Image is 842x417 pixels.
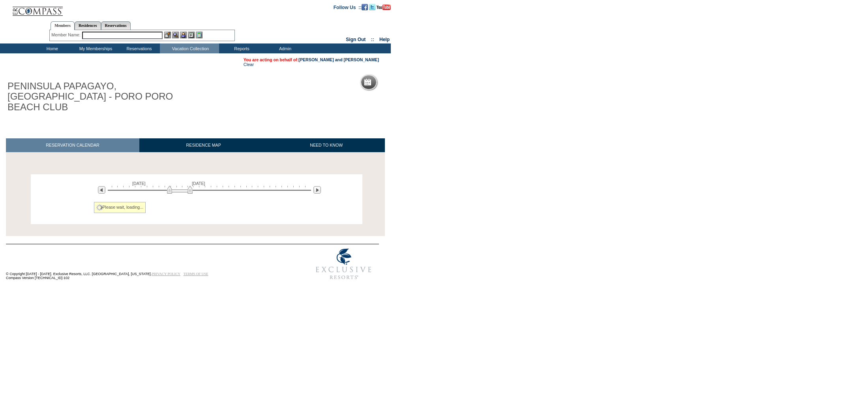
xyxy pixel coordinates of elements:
[152,272,180,276] a: PRIVACY POLICY
[116,43,160,53] td: Reservations
[334,4,362,10] td: Follow Us ::
[374,80,435,85] h5: Reservation Calendar
[184,272,208,276] a: TERMS OF USE
[73,43,116,53] td: My Memberships
[268,138,385,152] a: NEED TO KNOW
[172,32,179,38] img: View
[244,62,254,67] a: Clear
[139,138,268,152] a: RESIDENCE MAP
[362,4,368,10] img: Become our fan on Facebook
[192,181,205,186] span: [DATE]
[30,43,73,53] td: Home
[132,181,146,186] span: [DATE]
[51,32,82,38] div: Member Name:
[369,4,375,9] a: Follow us on Twitter
[362,4,368,9] a: Become our fan on Facebook
[6,79,183,114] h1: PENINSULA PAPAGAYO, [GEOGRAPHIC_DATA] - PORO PORO BEACH CLUB
[6,245,282,284] td: © Copyright [DATE] - [DATE]. Exclusive Resorts, LLC. [GEOGRAPHIC_DATA], [US_STATE]. Compass Versi...
[219,43,263,53] td: Reports
[188,32,195,38] img: Reservations
[371,37,374,42] span: ::
[164,32,171,38] img: b_edit.gif
[101,21,131,30] a: Reservations
[377,4,391,9] a: Subscribe to our YouTube Channel
[75,21,101,30] a: Residences
[180,32,187,38] img: Impersonate
[94,202,146,213] div: Please wait, loading...
[196,32,203,38] img: b_calculator.gif
[98,186,105,194] img: Previous
[379,37,390,42] a: Help
[369,4,375,10] img: Follow us on Twitter
[377,4,391,10] img: Subscribe to our YouTube Channel
[346,37,366,42] a: Sign Out
[96,204,103,211] img: spinner2.gif
[160,43,219,53] td: Vacation Collection
[51,21,75,30] a: Members
[6,138,139,152] a: RESERVATION CALENDAR
[313,186,321,194] img: Next
[308,244,379,284] img: Exclusive Resorts
[298,57,379,62] a: [PERSON_NAME] and [PERSON_NAME]
[263,43,306,53] td: Admin
[244,57,379,62] span: You are acting on behalf of:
